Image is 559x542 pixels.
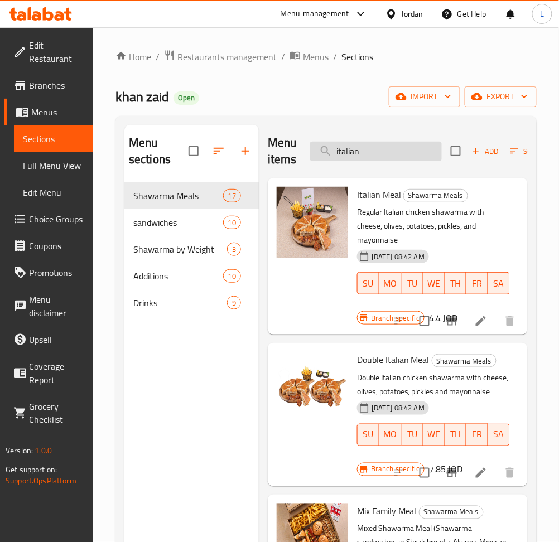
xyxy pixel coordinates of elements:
a: Full Menu View [14,152,93,179]
span: Italian Meal [357,186,401,203]
nav: Menu sections [124,178,259,321]
span: FR [471,275,484,292]
span: Select to update [413,461,436,485]
span: import [398,90,451,104]
a: Edit Restaurant [4,32,93,72]
a: Menus [290,50,329,64]
button: export [465,86,537,107]
a: Home [115,50,151,64]
div: Shawarma Meals [403,189,468,202]
p: Double Italian chicken shawarma with cheese, olives, potatoes, pickles and mayonnaise [357,371,510,399]
button: SU [357,272,379,294]
div: items [227,296,241,309]
span: Mix Family Meal [357,503,417,520]
span: Sort items [503,143,548,160]
button: MO [379,272,402,294]
span: SA [493,275,505,292]
span: Menu disclaimer [29,293,84,320]
div: Shawarma Meals17 [124,182,259,209]
span: Full Menu View [23,159,84,172]
a: Coupons [4,233,93,259]
span: Upsell [29,333,84,346]
h2: Menu sections [129,134,189,168]
button: delete [497,459,523,486]
span: Double Italian Meal [357,351,430,368]
button: SA [488,424,510,446]
span: WE [428,427,441,443]
nav: breadcrumb [115,50,537,64]
span: Coupons [29,239,84,253]
button: TU [402,272,423,294]
span: 17 [224,191,240,201]
div: Drinks [133,296,227,309]
span: WE [428,275,441,292]
a: Upsell [4,326,93,353]
span: Shawarma Meals [432,355,496,367]
span: Edit Menu [23,186,84,199]
div: Drinks9 [124,289,259,316]
span: Branch specific [367,313,424,323]
div: Shawarma by Weight [133,243,227,256]
div: sandwiches10 [124,209,259,236]
li: / [156,50,160,64]
span: Add [470,145,500,158]
button: import [389,86,460,107]
span: 3 [228,244,240,255]
button: TH [445,424,467,446]
h2: Menu items [268,134,297,168]
span: Sort [510,145,541,158]
button: Add section [232,138,259,164]
p: Regular Italian chicken shawarma with cheese, olives, potatoes, pickles, and mayonnaise [357,205,510,247]
span: SU [362,427,375,443]
button: Branch-specific-item [438,308,465,335]
div: items [223,189,241,202]
a: Edit Menu [14,179,93,206]
a: Branches [4,72,93,99]
span: L [540,8,544,20]
a: Support.OpsPlatform [6,474,76,488]
div: items [227,243,241,256]
span: khan zaid [115,84,169,109]
button: delete [497,308,523,335]
span: Grocery Checklist [29,400,84,427]
span: TH [450,427,462,443]
span: MO [384,275,397,292]
div: Menu-management [281,7,349,21]
button: Sort [508,143,544,160]
span: Sections [341,50,373,64]
li: / [281,50,285,64]
span: 10 [224,271,240,282]
div: Additions10 [124,263,259,289]
span: Shawarma Meals [133,189,223,202]
span: Sections [23,132,84,146]
span: FR [471,427,484,443]
span: [DATE] 08:42 AM [367,403,429,413]
button: FR [466,272,488,294]
span: Coverage Report [29,360,84,386]
span: sandwiches [133,216,223,229]
span: Promotions [29,266,84,279]
span: 10 [224,217,240,228]
div: Jordan [402,8,423,20]
span: [DATE] 08:42 AM [367,251,429,262]
button: TU [402,424,423,446]
span: SA [493,427,505,443]
button: WE [423,272,445,294]
a: Coverage Report [4,353,93,393]
span: Version: [6,444,33,458]
span: Open [174,93,199,103]
span: Menus [303,50,329,64]
span: Edit Restaurant [29,38,84,65]
span: Select to update [413,309,436,333]
button: MO [379,424,402,446]
span: Additions [133,269,223,283]
a: Grocery Checklist [4,393,93,433]
button: Add [468,143,503,160]
a: Sections [14,125,93,152]
div: Open [174,91,199,105]
a: Edit menu item [474,466,488,480]
span: Shawarma Meals [420,506,483,519]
